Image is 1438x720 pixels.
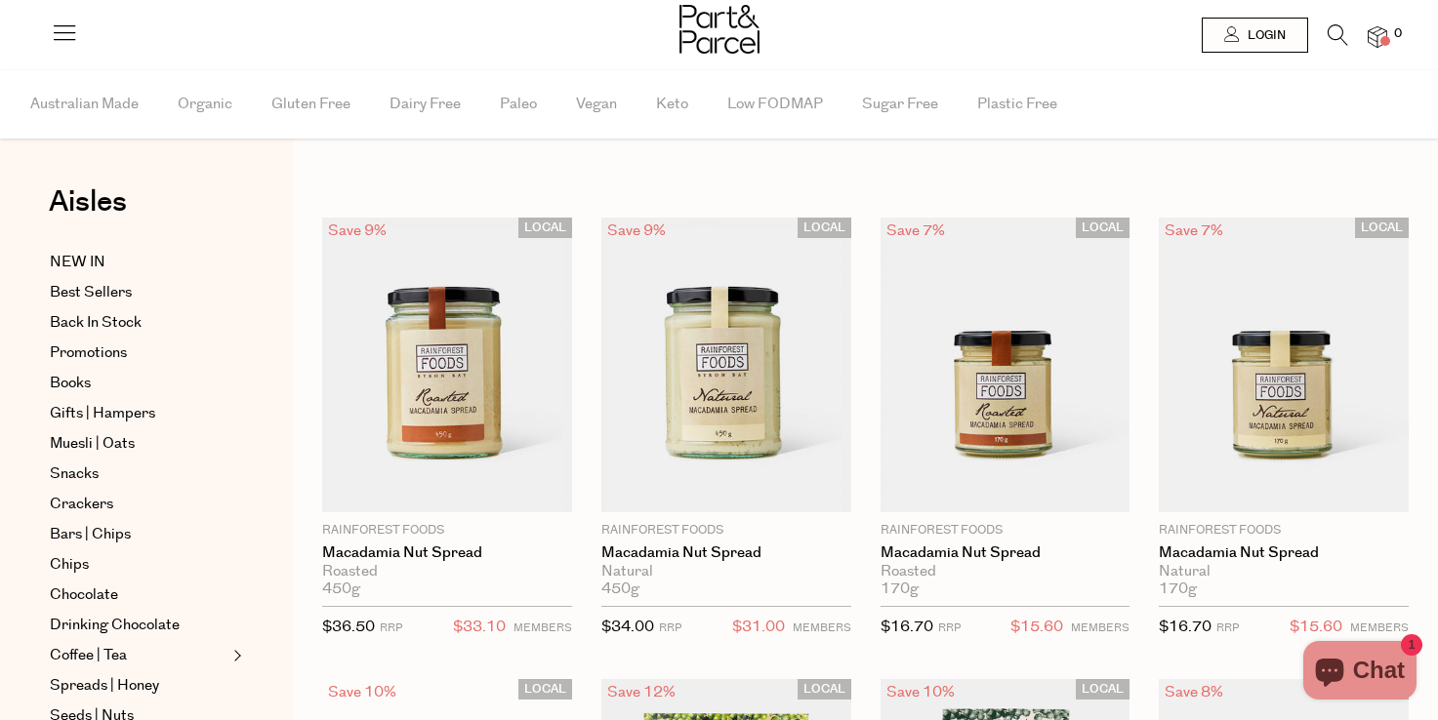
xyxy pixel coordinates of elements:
a: Macadamia Nut Spread [1159,544,1409,562]
span: $31.00 [732,615,785,640]
a: Chocolate [50,583,227,607]
a: Bars | Chips [50,523,227,546]
a: Macadamia Nut Spread [322,544,572,562]
span: Bars | Chips [50,523,131,546]
span: Muesli | Oats [50,432,135,456]
span: LOCAL [518,218,572,238]
a: Macadamia Nut Spread [601,544,851,562]
span: Low FODMAP [727,70,823,139]
span: LOCAL [1076,679,1130,700]
div: Save 7% [1159,218,1229,244]
a: Aisles [49,187,127,236]
small: RRP [1216,620,1239,635]
span: Snacks [50,462,99,486]
span: LOCAL [1355,218,1409,238]
div: Save 7% [881,218,951,244]
a: Crackers [50,493,227,516]
button: Expand/Collapse Coffee | Tea [228,644,242,667]
img: Part&Parcel [679,5,760,54]
span: LOCAL [798,679,851,700]
div: Save 10% [322,679,402,705]
span: Crackers [50,493,113,516]
p: Rainforest Foods [881,522,1130,540]
span: Chocolate [50,583,118,607]
div: Save 12% [601,679,681,705]
a: Login [1202,18,1308,53]
span: $34.00 [601,617,654,637]
img: Macadamia Nut Spread [322,218,572,512]
span: $15.60 [1290,615,1342,640]
span: 450g [601,580,639,598]
a: Gifts | Hampers [50,402,227,425]
a: Best Sellers [50,281,227,304]
span: Aisles [49,180,127,223]
small: MEMBERS [514,620,572,635]
span: Books [50,372,91,395]
div: Save 9% [601,218,672,244]
a: Macadamia Nut Spread [881,544,1130,562]
span: LOCAL [518,679,572,700]
small: RRP [659,620,681,635]
span: Organic [178,70,232,139]
p: Rainforest Foods [1159,522,1409,540]
span: Chips [50,553,89,577]
span: 170g [881,580,919,598]
span: Dairy Free [390,70,461,139]
div: Save 9% [322,218,392,244]
div: Roasted [881,563,1130,580]
small: RRP [938,620,961,635]
span: Spreads | Honey [50,674,159,698]
a: Promotions [50,341,227,365]
span: Gifts | Hampers [50,402,155,425]
span: $15.60 [1010,615,1063,640]
span: Australian Made [30,70,139,139]
span: Promotions [50,341,127,365]
div: Natural [1159,563,1409,580]
span: Best Sellers [50,281,132,304]
span: Coffee | Tea [50,644,127,667]
a: Spreads | Honey [50,674,227,698]
img: Macadamia Nut Spread [881,218,1130,512]
span: $33.10 [453,615,506,640]
a: Drinking Chocolate [50,614,227,637]
a: Coffee | Tea [50,644,227,667]
a: Back In Stock [50,311,227,335]
a: Muesli | Oats [50,432,227,456]
div: Save 8% [1159,679,1229,705]
span: 0 [1389,25,1407,43]
span: Plastic Free [977,70,1057,139]
div: Save 10% [881,679,961,705]
span: Gluten Free [271,70,350,139]
a: Books [50,372,227,395]
span: Sugar Free [862,70,938,139]
div: Natural [601,563,851,580]
small: RRP [380,620,402,635]
small: MEMBERS [793,620,851,635]
span: $16.70 [1159,617,1212,637]
a: NEW IN [50,251,227,274]
span: Back In Stock [50,311,142,335]
small: MEMBERS [1071,620,1130,635]
p: Rainforest Foods [601,522,851,540]
span: 170g [1159,580,1197,598]
span: $16.70 [881,617,933,637]
img: Macadamia Nut Spread [1159,218,1409,512]
span: $36.50 [322,617,375,637]
p: Rainforest Foods [322,522,572,540]
inbox-online-store-chat: Shopify online store chat [1297,641,1422,704]
span: Keto [656,70,688,139]
span: Login [1243,27,1286,44]
span: Paleo [500,70,537,139]
span: Vegan [576,70,617,139]
img: Macadamia Nut Spread [601,218,851,512]
span: LOCAL [1076,218,1130,238]
div: Roasted [322,563,572,580]
a: 0 [1368,26,1387,47]
a: Chips [50,553,227,577]
span: NEW IN [50,251,105,274]
span: Drinking Chocolate [50,614,180,637]
a: Snacks [50,462,227,486]
span: LOCAL [798,218,851,238]
small: MEMBERS [1350,620,1409,635]
span: 450g [322,580,360,598]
